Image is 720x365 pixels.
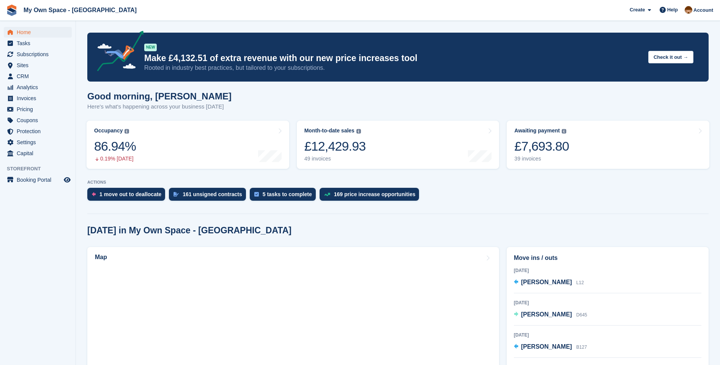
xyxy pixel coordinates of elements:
[514,156,569,162] div: 39 invoices
[63,175,72,184] a: Preview store
[297,121,499,169] a: Month-to-date sales £12,429.93 49 invoices
[124,129,129,134] img: icon-info-grey-7440780725fd019a000dd9b08b2336e03edf1995a4989e88bcd33f0948082b44.svg
[514,267,701,274] div: [DATE]
[630,6,645,14] span: Create
[17,126,62,137] span: Protection
[4,27,72,38] a: menu
[507,121,709,169] a: Awaiting payment £7,693.80 39 invoices
[87,188,169,205] a: 1 move out to deallocate
[304,127,354,134] div: Month-to-date sales
[94,156,136,162] div: 0.19% [DATE]
[144,44,157,51] div: NEW
[4,38,72,49] a: menu
[320,188,423,205] a: 169 price increase opportunities
[521,279,572,285] span: [PERSON_NAME]
[87,91,232,101] h1: Good morning, [PERSON_NAME]
[514,310,587,320] a: [PERSON_NAME] D645
[87,225,291,236] h2: [DATE] in My Own Space - [GEOGRAPHIC_DATA]
[99,191,161,197] div: 1 move out to deallocate
[4,126,72,137] a: menu
[514,332,701,338] div: [DATE]
[17,175,62,185] span: Booking Portal
[144,53,642,64] p: Make £4,132.51 of extra revenue with our new price increases tool
[263,191,312,197] div: 5 tasks to complete
[17,60,62,71] span: Sites
[17,104,62,115] span: Pricing
[514,342,587,352] a: [PERSON_NAME] B127
[514,278,584,288] a: [PERSON_NAME] L12
[7,165,76,173] span: Storefront
[334,191,416,197] div: 169 price increase opportunities
[576,312,587,318] span: D645
[693,6,713,14] span: Account
[304,156,366,162] div: 49 invoices
[183,191,242,197] div: 161 unsigned contracts
[254,192,259,197] img: task-75834270c22a3079a89374b754ae025e5fb1db73e45f91037f5363f120a921f8.svg
[521,343,572,350] span: [PERSON_NAME]
[514,253,701,263] h2: Move ins / outs
[91,31,144,74] img: price-adjustments-announcement-icon-8257ccfd72463d97f412b2fc003d46551f7dbcb40ab6d574587a9cd5c0d94...
[17,137,62,148] span: Settings
[4,175,72,185] a: menu
[250,188,320,205] a: 5 tasks to complete
[514,127,560,134] div: Awaiting payment
[521,311,572,318] span: [PERSON_NAME]
[576,345,587,350] span: B127
[94,138,136,154] div: 86.94%
[92,192,96,197] img: move_outs_to_deallocate_icon-f764333ba52eb49d3ac5e1228854f67142a1ed5810a6f6cc68b1a99e826820c5.svg
[514,138,569,154] div: £7,693.80
[87,121,289,169] a: Occupancy 86.94% 0.19% [DATE]
[4,137,72,148] a: menu
[576,280,584,285] span: L12
[4,82,72,93] a: menu
[144,64,642,72] p: Rooted in industry best practices, but tailored to your subscriptions.
[17,93,62,104] span: Invoices
[648,51,693,63] button: Check it out →
[4,49,72,60] a: menu
[324,193,330,196] img: price_increase_opportunities-93ffe204e8149a01c8c9dc8f82e8f89637d9d84a8eef4429ea346261dce0b2c0.svg
[4,60,72,71] a: menu
[17,82,62,93] span: Analytics
[356,129,361,134] img: icon-info-grey-7440780725fd019a000dd9b08b2336e03edf1995a4989e88bcd33f0948082b44.svg
[304,138,366,154] div: £12,429.93
[4,148,72,159] a: menu
[17,148,62,159] span: Capital
[4,104,72,115] a: menu
[17,49,62,60] span: Subscriptions
[17,115,62,126] span: Coupons
[173,192,179,197] img: contract_signature_icon-13c848040528278c33f63329250d36e43548de30e8caae1d1a13099fd9432cc5.svg
[4,115,72,126] a: menu
[562,129,566,134] img: icon-info-grey-7440780725fd019a000dd9b08b2336e03edf1995a4989e88bcd33f0948082b44.svg
[169,188,249,205] a: 161 unsigned contracts
[685,6,692,14] img: Paula Harris
[17,71,62,82] span: CRM
[94,127,123,134] div: Occupancy
[667,6,678,14] span: Help
[95,254,107,261] h2: Map
[514,299,701,306] div: [DATE]
[17,38,62,49] span: Tasks
[87,102,232,111] p: Here's what's happening across your business [DATE]
[87,180,709,185] p: ACTIONS
[20,4,140,16] a: My Own Space - [GEOGRAPHIC_DATA]
[17,27,62,38] span: Home
[6,5,17,16] img: stora-icon-8386f47178a22dfd0bd8f6a31ec36ba5ce8667c1dd55bd0f319d3a0aa187defe.svg
[4,93,72,104] a: menu
[4,71,72,82] a: menu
